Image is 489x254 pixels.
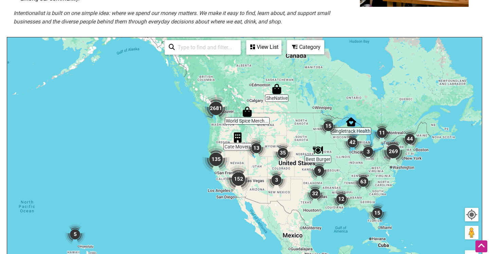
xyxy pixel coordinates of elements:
[380,138,407,165] div: 269
[202,146,230,173] div: 135
[309,161,329,181] div: 9
[353,171,374,192] div: 63
[313,145,323,155] div: Best Burger
[247,41,281,54] div: View List
[273,143,293,163] div: 35
[358,142,378,162] div: 3
[288,41,324,54] div: Category
[318,116,339,136] div: 15
[165,40,241,55] div: Type to search and filter
[342,132,363,152] div: 42
[465,208,478,221] button: Your Location
[465,226,478,239] button: Drag Pegman onto the map to open Street View
[246,138,267,158] div: 13
[175,41,237,54] input: Type to find and filter...
[65,224,85,244] div: 5
[246,40,282,55] div: See a list of the visible businesses
[225,165,252,193] div: 152
[287,40,324,54] div: Filter by category
[475,240,487,252] div: Scroll Back to Top
[202,95,230,122] div: 2681
[331,189,351,209] div: 12
[272,84,282,94] div: SheNative
[305,183,325,204] div: 32
[400,129,420,149] div: 44
[367,203,387,223] div: 15
[242,107,252,117] div: World Spice Merchants
[233,132,243,143] div: Cate Movers
[14,10,330,25] em: Intentionalist is built on one simple idea: where we spend our money matters. We make it easy to ...
[346,117,356,127] div: Singletrack Health
[372,123,392,143] div: 11
[266,170,287,190] div: 3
